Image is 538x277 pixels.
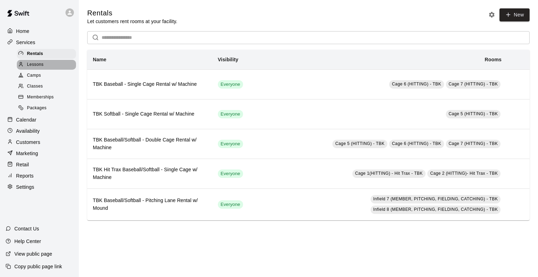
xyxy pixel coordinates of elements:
[392,141,441,146] span: Cage 6 (HITTING) - TBK
[14,263,62,270] p: Copy public page link
[17,82,76,91] div: Classes
[17,92,76,102] div: Memberships
[27,72,41,79] span: Camps
[6,159,73,170] a: Retail
[218,81,243,88] span: Everyone
[93,81,207,88] h6: TBK Baseball - Single Cage Rental w/ Machine
[27,83,43,90] span: Classes
[218,111,243,118] span: Everyone
[93,110,207,118] h6: TBK Softball - Single Cage Rental w/ Machine
[87,8,177,18] h5: Rentals
[16,161,29,168] p: Retail
[218,201,243,208] span: Everyone
[16,172,34,179] p: Reports
[27,94,54,101] span: Memberships
[218,169,243,178] div: This service is visible to all of your customers
[17,60,76,70] div: Lessons
[17,71,76,81] div: Camps
[16,116,36,123] p: Calendar
[16,39,35,46] p: Services
[6,137,73,147] a: Customers
[392,82,441,86] span: Cage 6 (HITTING) - TBK
[27,50,43,57] span: Rentals
[17,92,79,103] a: Memberships
[16,139,40,146] p: Customers
[218,171,243,177] span: Everyone
[218,141,243,147] span: Everyone
[17,49,76,59] div: Rentals
[218,140,243,148] div: This service is visible to all of your customers
[14,238,41,245] p: Help Center
[93,57,106,62] b: Name
[14,250,52,257] p: View public page
[449,82,498,86] span: Cage 7 (HITTING) - TBK
[93,136,207,152] h6: TBK Baseball/Softball - Double Cage Rental w/ Machine
[17,103,76,113] div: Packages
[17,70,79,81] a: Camps
[499,8,530,21] a: New
[6,37,73,48] a: Services
[218,57,239,62] b: Visibility
[16,183,34,191] p: Settings
[373,207,498,212] span: Infield 8 (MEMBER, PITCHING, FIELDING, CATCHING) - TBK
[14,225,39,232] p: Contact Us
[373,196,498,201] span: Infield 7 (MEMBER, PITCHING, FIELDING, CATCHING) - TBK
[93,197,207,212] h6: TBK Baseball/Softball - Pitching Lane Rental w/ Mound
[87,50,530,220] table: simple table
[27,105,47,112] span: Packages
[16,28,29,35] p: Home
[17,81,79,92] a: Classes
[218,200,243,209] div: This service is visible to all of your customers
[16,150,38,157] p: Marketing
[6,182,73,192] a: Settings
[87,18,177,25] p: Let customers rent rooms at your facility.
[218,110,243,118] div: This service is visible to all of your customers
[17,103,79,114] a: Packages
[218,80,243,89] div: This service is visible to all of your customers
[487,9,497,20] button: Rental settings
[27,61,44,68] span: Lessons
[485,57,502,62] b: Rooms
[6,148,73,159] a: Marketing
[355,171,423,176] span: Cage 1(HITTING) - Hit Trax - TBK
[335,141,385,146] span: Cage 5 (HITTING) - TBK
[6,115,73,125] a: Calendar
[17,48,79,59] a: Rentals
[449,111,498,116] span: Cage 5 (HITTING) - TBK
[6,26,73,36] a: Home
[430,171,498,176] span: Cage 2 (HITTING)- Hit Trax - TBK
[16,127,40,134] p: Availability
[17,59,79,70] a: Lessons
[6,171,73,181] a: Reports
[449,141,498,146] span: Cage 7 (HITTING) - TBK
[93,166,207,181] h6: TBK Hit Trax Baseball/Softball - Single Cage w/ Machine
[6,126,73,136] a: Availability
